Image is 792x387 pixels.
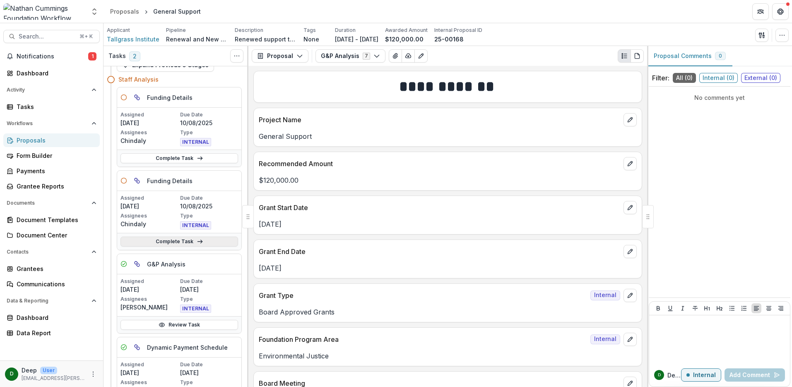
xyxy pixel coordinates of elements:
[180,278,238,285] p: Due Date
[776,303,786,313] button: Align Right
[180,379,238,386] p: Type
[147,343,228,352] h5: Dynamic Payment Schedule
[235,27,263,34] p: Description
[7,200,88,206] span: Documents
[107,35,159,44] a: Tallgrass Institute
[120,285,178,294] p: [DATE]
[120,119,178,127] p: [DATE]
[618,49,631,63] button: Plaintext view
[147,93,193,102] h5: Funding Details
[434,27,482,34] p: Internal Proposal ID
[17,182,93,191] div: Grantee Reports
[22,375,85,382] p: [EMAIL_ADDRESS][PERSON_NAME][DOMAIN_NAME]
[3,164,100,178] a: Payments
[3,326,100,340] a: Data Report
[180,221,211,230] span: INTERNAL
[130,257,144,271] button: View dependent tasks
[303,35,319,44] p: None
[230,49,243,63] button: Toggle View Cancelled Tasks
[10,371,14,377] div: Deep
[259,247,620,256] p: Grant End Date
[120,202,178,210] p: [DATE]
[120,111,178,119] p: Assigned
[180,368,238,377] p: [DATE]
[715,303,725,313] button: Heading 2
[147,260,185,268] h5: G&P Analysis
[702,303,712,313] button: Heading 1
[725,368,785,382] button: Add Comment
[120,368,178,377] p: [DATE]
[653,303,663,313] button: Bold
[180,305,211,313] span: INTERNAL
[120,379,178,386] p: Assignees
[652,73,669,83] p: Filter:
[17,329,93,337] div: Data Report
[107,5,142,17] a: Proposals
[259,175,637,185] p: $120,000.00
[17,136,93,145] div: Proposals
[7,121,88,126] span: Workflows
[658,373,661,377] div: Deep
[772,3,789,20] button: Get Help
[180,295,238,303] p: Type
[88,369,98,379] button: More
[17,313,93,322] div: Dashboard
[3,196,100,210] button: Open Documents
[180,111,238,119] p: Due Date
[130,341,144,354] button: View dependent tasks
[17,167,93,175] div: Payments
[3,3,85,20] img: Nathan Cummings Foundation Workflow Sandbox logo
[623,333,637,346] button: edit
[153,7,201,16] div: General Support
[19,33,75,40] span: Search...
[3,245,100,259] button: Open Contacts
[681,368,721,382] button: Internal
[414,49,428,63] button: Edit as form
[678,303,688,313] button: Italicize
[335,27,356,34] p: Duration
[3,311,100,324] a: Dashboard
[315,49,385,63] button: G&P Analysis7
[389,49,402,63] button: View Attached Files
[259,219,637,229] p: [DATE]
[3,100,100,114] a: Tasks
[259,290,587,300] p: Grant Type
[130,91,144,104] button: Parent task
[764,303,774,313] button: Align Center
[752,3,769,20] button: Partners
[120,194,178,202] p: Assigned
[118,75,159,84] h4: Staff Analysis
[335,35,378,44] p: [DATE] - [DATE]
[17,215,93,224] div: Document Templates
[180,129,238,136] p: Type
[130,174,144,187] button: Parent task
[385,27,428,34] p: Awarded Amount
[259,131,637,141] p: General Support
[17,264,93,273] div: Grantees
[120,129,178,136] p: Assignees
[17,53,88,60] span: Notifications
[719,53,722,59] span: 0
[3,83,100,97] button: Open Activity
[623,113,637,126] button: edit
[7,87,88,93] span: Activity
[631,49,644,63] button: PDF view
[180,119,238,127] p: 10/08/2025
[147,177,193,185] h5: Funding Details
[693,372,716,379] p: Internal
[3,294,100,307] button: Open Data & Reporting
[590,334,620,344] span: Internal
[623,201,637,214] button: edit
[667,371,681,380] p: Deep
[3,262,100,276] a: Grantees
[22,366,37,375] p: Deep
[120,153,238,163] a: Complete Task
[108,53,126,60] h3: Tasks
[120,295,178,303] p: Assignees
[180,361,238,368] p: Due Date
[623,245,637,258] button: edit
[180,285,238,294] p: [DATE]
[303,27,316,34] p: Tags
[259,351,637,361] p: Environmental Justice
